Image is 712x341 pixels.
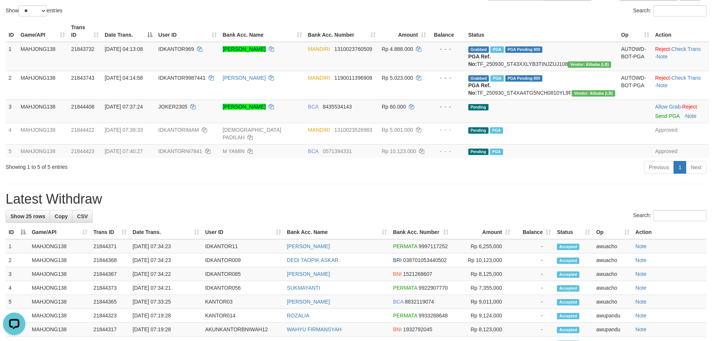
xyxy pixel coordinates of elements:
td: awuacho [593,295,632,309]
span: 21843743 [71,75,94,81]
span: Vendor URL: https://dashboard.q2checkout.com/secure [568,61,611,68]
span: Grabbed [468,46,489,53]
a: Note [635,257,647,263]
span: Copy 8435534143 to clipboard [323,104,352,110]
th: Bank Acc. Name: activate to sort column ascending [284,225,390,239]
td: · · [652,42,709,71]
a: Reject [682,104,697,110]
span: PGA [490,149,503,155]
th: User ID: activate to sort column ascending [202,225,284,239]
td: [DATE] 07:34:23 [130,253,202,267]
a: [PERSON_NAME] [287,299,330,305]
td: AKUNKANTORBNIWAH12 [202,323,284,337]
td: 21844367 [90,267,130,281]
span: Marked by awuginta [490,75,503,82]
a: [PERSON_NAME] [287,271,330,277]
th: Date Trans.: activate to sort column ascending [130,225,202,239]
td: 4 [6,281,29,295]
span: PGA Pending [505,75,543,82]
td: MAHJONG138 [29,323,90,337]
span: Accepted [557,271,579,278]
th: Bank Acc. Number: activate to sort column ascending [390,225,451,239]
b: PGA Ref. No: [468,82,491,96]
td: 6 [6,309,29,323]
td: - [513,323,554,337]
span: BCA [308,148,318,154]
td: [DATE] 07:34:21 [130,281,202,295]
td: IDKANTOR085 [202,267,284,281]
th: ID [6,21,18,42]
span: Rp 4.888.000 [382,46,413,52]
span: Accepted [557,299,579,305]
span: 21844423 [71,148,94,154]
a: Note [657,82,668,88]
div: - - - [432,103,462,110]
td: - [513,281,554,295]
span: Pending [468,127,488,134]
span: Rp 60.000 [382,104,406,110]
a: Note [635,243,647,249]
span: Copy 1521268607 to clipboard [403,271,432,277]
span: MANDIRI [308,75,330,81]
a: Allow Grab [655,104,681,110]
th: Balance: activate to sort column ascending [513,225,554,239]
td: Rp 9,011,000 [451,295,513,309]
span: Marked by awuginta [490,46,503,53]
a: [DEMOGRAPHIC_DATA] PADILAH [223,127,281,140]
span: BRI [393,257,401,263]
td: 2 [6,253,29,267]
span: 21843732 [71,46,94,52]
td: awuacho [593,239,632,253]
span: IDKANTOR969 [158,46,194,52]
td: [DATE] 07:34:22 [130,267,202,281]
span: Copy 9933268648 to clipboard [419,313,448,319]
td: · · [652,71,709,100]
span: PGA [490,127,503,134]
a: M YAMIN [223,148,245,154]
a: [PERSON_NAME] [287,243,330,249]
td: awupandu [593,323,632,337]
h1: Latest Withdraw [6,192,706,207]
td: 3 [6,100,18,123]
a: Note [657,54,668,60]
td: - [513,295,554,309]
span: [DATE] 07:40:27 [105,148,143,154]
span: Show 25 rows [10,213,45,219]
span: PERMATA [393,313,417,319]
td: awuacho [593,281,632,295]
label: Show entries [6,5,62,16]
span: Copy 1310023526983 to clipboard [335,127,372,133]
td: KANTOR03 [202,295,284,309]
span: Accepted [557,244,579,250]
span: Vendor URL: https://dashboard.q2checkout.com/secure [572,90,615,97]
a: Check Trans [671,46,701,52]
th: Bank Acc. Number: activate to sort column ascending [305,21,379,42]
a: ROZALIA [287,313,309,319]
span: IDKANTOR9987441 [158,75,206,81]
input: Search: [653,210,706,221]
button: Open LiveChat chat widget [3,3,25,25]
span: JOKER2305 [158,104,188,110]
a: Copy [50,210,73,223]
a: Note [635,326,647,332]
div: Showing 1 to 5 of 5 entries [6,160,291,171]
span: Rp 5.001.000 [382,127,413,133]
td: · [652,100,709,123]
td: MAHJONG138 [18,123,68,144]
a: Note [635,299,647,305]
span: [DATE] 04:14:58 [105,75,143,81]
th: Game/API: activate to sort column ascending [18,21,68,42]
td: MAHJONG138 [29,239,90,253]
span: PERMATA [393,243,417,249]
a: SUKMAYANTI [287,285,320,291]
th: Amount: activate to sort column ascending [379,21,429,42]
td: Rp 6,255,000 [451,239,513,253]
td: 21844371 [90,239,130,253]
td: [DATE] 07:34:23 [130,239,202,253]
input: Search: [653,5,706,16]
span: Copy 9997117252 to clipboard [419,243,448,249]
a: [PERSON_NAME] [223,104,266,110]
span: MANDIRI [308,46,330,52]
span: Rp 5.023.000 [382,75,413,81]
td: 3 [6,267,29,281]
